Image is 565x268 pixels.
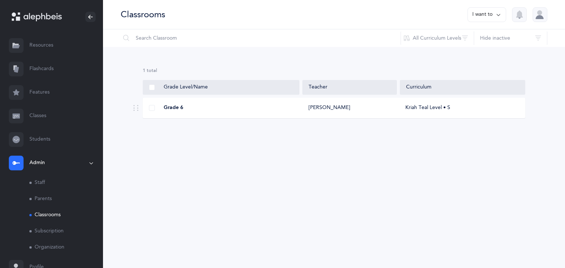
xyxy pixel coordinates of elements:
[121,8,165,21] div: Classrooms
[474,29,547,47] button: Hide inactive
[29,175,103,191] a: Staff
[309,104,350,112] div: [PERSON_NAME]
[29,223,103,239] a: Subscription
[29,239,103,256] a: Organization
[120,29,401,47] input: Search Classroom
[143,68,525,74] div: 1
[147,68,157,73] span: total
[149,84,293,91] div: Grade Level/Name
[29,191,103,207] a: Parents
[309,84,390,91] div: Teacher
[164,104,183,112] span: Grade 6
[29,207,103,223] a: Classrooms
[406,84,519,91] div: Curriculum
[399,104,525,112] div: Kriah Teal Level • S
[401,29,474,47] button: All Curriculum Levels
[468,7,506,22] button: I want to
